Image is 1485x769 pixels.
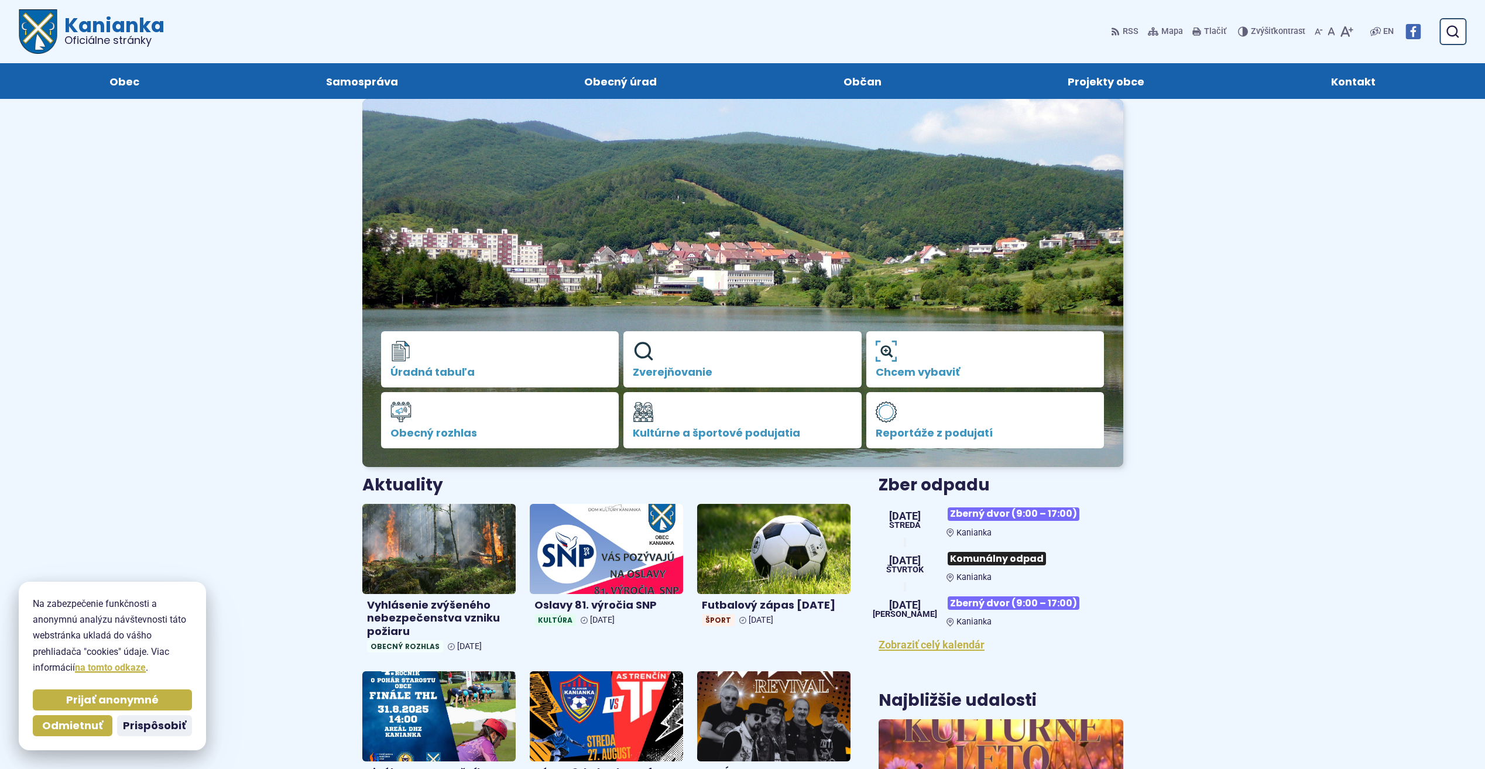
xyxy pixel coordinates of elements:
span: Tlačiť [1204,27,1226,37]
button: Zvýšiťkontrast [1238,19,1308,44]
span: Zverejňovanie [633,366,852,378]
span: [DATE] [873,600,937,610]
span: Odmietnuť [42,719,103,733]
span: Samospráva [326,63,398,99]
a: Zobraziť celý kalendár [879,638,985,651]
span: Chcem vybaviť [876,366,1095,378]
a: na tomto odkaze [75,662,146,673]
button: Nastaviť pôvodnú veľkosť písma [1325,19,1337,44]
span: Reportáže z podujatí [876,427,1095,439]
span: EN [1383,25,1394,39]
p: Na zabezpečenie funkčnosti a anonymnú analýzu návštevnosti táto webstránka ukladá do vášho prehli... [33,596,192,675]
a: Úradná tabuľa [381,331,619,387]
a: Samospráva [245,63,480,99]
a: Oslavy 81. výročia SNP Kultúra [DATE] [530,504,683,631]
span: Komunálny odpad [948,552,1046,565]
a: Komunálny odpad Kanianka [DATE] štvrtok [879,547,1123,582]
span: [DATE] [886,555,924,566]
span: RSS [1123,25,1138,39]
span: Občan [843,63,882,99]
a: EN [1381,25,1396,39]
span: [DATE] [749,615,773,625]
span: Kanianka [956,617,992,627]
a: Chcem vybaviť [866,331,1105,387]
img: Prejsť na Facebook stránku [1405,24,1421,39]
h3: Najbližšie udalosti [879,692,1037,710]
span: Obecný rozhlas [367,640,443,653]
h3: Aktuality [362,476,443,495]
a: Futbalový zápas [DATE] Šport [DATE] [697,504,850,631]
h3: Zber odpadu [879,476,1123,495]
span: [DATE] [457,641,482,651]
a: Zverejňovanie [623,331,862,387]
span: [DATE] [889,511,921,521]
span: Kanianka [956,572,992,582]
span: Oficiálne stránky [64,35,164,46]
span: [PERSON_NAME] [873,610,937,619]
img: Prejsť na domovskú stránku [19,9,57,54]
a: Zberný dvor (9:00 – 17:00) Kanianka [DATE] streda [879,503,1123,538]
a: Vyhlásenie zvýšeného nebezpečenstva vzniku požiaru Obecný rozhlas [DATE] [362,504,516,657]
span: Zberný dvor (9:00 – 17:00) [948,596,1079,610]
span: Zvýšiť [1251,26,1274,36]
a: Obecný úrad [503,63,739,99]
span: Prispôsobiť [123,719,186,733]
span: Šport [702,614,735,626]
a: Kontakt [1250,63,1457,99]
h4: Futbalový zápas [DATE] [702,599,846,612]
span: Kultúrne a športové podujatia [633,427,852,439]
button: Prispôsobiť [117,715,192,736]
span: Projekty obce [1068,63,1144,99]
span: Úradná tabuľa [390,366,610,378]
span: Obecný rozhlas [390,427,610,439]
button: Zmenšiť veľkosť písma [1312,19,1325,44]
span: štvrtok [886,566,924,574]
span: [DATE] [590,615,615,625]
a: Logo Kanianka, prejsť na domovskú stránku. [19,9,164,54]
span: kontrast [1251,27,1305,37]
a: Zberný dvor (9:00 – 17:00) Kanianka [DATE] [PERSON_NAME] [879,592,1123,627]
span: Zberný dvor (9:00 – 17:00) [948,507,1079,521]
span: Kultúra [534,614,576,626]
h4: Oslavy 81. výročia SNP [534,599,678,612]
a: Obec [28,63,221,99]
button: Tlačiť [1190,19,1229,44]
span: Prijať anonymné [66,694,159,707]
a: Mapa [1146,19,1185,44]
a: Kultúrne a športové podujatia [623,392,862,448]
a: RSS [1111,19,1141,44]
h1: Kanianka [57,15,164,46]
span: Obec [109,63,139,99]
span: Kontakt [1331,63,1376,99]
span: Kanianka [956,528,992,538]
a: Obecný rozhlas [381,392,619,448]
a: Projekty obce [986,63,1226,99]
span: Mapa [1161,25,1183,39]
button: Zväčšiť veľkosť písma [1337,19,1356,44]
span: streda [889,521,921,530]
h4: Vyhlásenie zvýšeného nebezpečenstva vzniku požiaru [367,599,511,638]
a: Reportáže z podujatí [866,392,1105,448]
button: Prijať anonymné [33,689,192,710]
button: Odmietnuť [33,715,112,736]
a: Občan [762,63,963,99]
span: Obecný úrad [584,63,657,99]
